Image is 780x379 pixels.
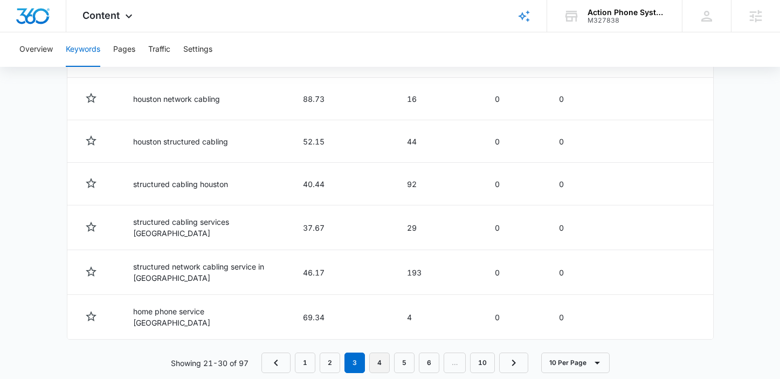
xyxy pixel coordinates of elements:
[120,163,290,205] td: structured cabling houston
[482,295,546,340] td: 0
[394,163,482,205] td: 92
[482,120,546,163] td: 0
[546,250,603,295] td: 0
[344,353,365,373] em: 3
[394,120,482,163] td: 44
[171,357,249,369] p: Showing 21-30 of 97
[394,295,482,340] td: 4
[546,295,603,340] td: 0
[19,32,53,67] button: Overview
[261,353,291,373] a: Previous Page
[369,353,390,373] a: Page 4
[482,163,546,205] td: 0
[470,353,495,373] a: Page 10
[28,28,119,37] div: Domain: [DOMAIN_NAME]
[320,353,340,373] a: Page 2
[394,205,482,250] td: 29
[394,353,415,373] a: Page 5
[148,32,170,67] button: Traffic
[482,205,546,250] td: 0
[290,250,394,295] td: 46.17
[17,28,26,37] img: website_grey.svg
[120,295,290,340] td: home phone service [GEOGRAPHIC_DATA]
[546,78,603,120] td: 0
[546,120,603,163] td: 0
[119,64,182,71] div: Keywords by Traffic
[113,32,135,67] button: Pages
[295,353,315,373] a: Page 1
[41,64,96,71] div: Domain Overview
[588,8,666,17] div: account name
[588,17,666,24] div: account id
[120,205,290,250] td: structured cabling services [GEOGRAPHIC_DATA]
[290,120,394,163] td: 52.15
[482,250,546,295] td: 0
[261,353,528,373] nav: Pagination
[29,63,38,71] img: tab_domain_overview_orange.svg
[546,163,603,205] td: 0
[183,32,212,67] button: Settings
[541,353,610,373] button: 10 Per Page
[290,205,394,250] td: 37.67
[394,78,482,120] td: 16
[546,205,603,250] td: 0
[82,10,120,21] span: Content
[419,353,439,373] a: Page 6
[290,295,394,340] td: 69.34
[482,78,546,120] td: 0
[66,32,100,67] button: Keywords
[290,78,394,120] td: 88.73
[107,63,116,71] img: tab_keywords_by_traffic_grey.svg
[120,120,290,163] td: houston structured cabling
[499,353,528,373] a: Next Page
[120,78,290,120] td: houston network cabling
[30,17,53,26] div: v 4.0.25
[17,17,26,26] img: logo_orange.svg
[120,250,290,295] td: structured network cabling service in [GEOGRAPHIC_DATA]
[394,250,482,295] td: 193
[290,163,394,205] td: 40.44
